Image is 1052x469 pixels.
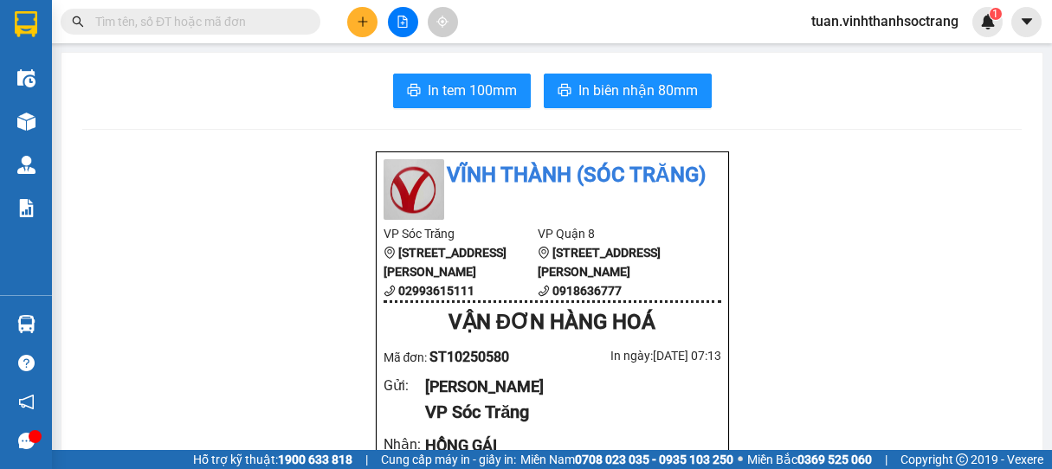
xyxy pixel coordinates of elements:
[425,399,707,426] div: VP Sóc Trăng
[15,11,37,37] img: logo-vxr
[397,16,409,28] span: file-add
[436,16,449,28] span: aim
[429,349,509,365] span: ST10250580
[17,315,35,333] img: warehouse-icon
[428,7,458,37] button: aim
[425,375,707,399] div: [PERSON_NAME]
[990,8,1002,20] sup: 1
[193,450,352,469] span: Hỗ trợ kỹ thuật:
[956,453,968,466] span: copyright
[384,247,396,259] span: environment
[72,16,84,28] span: search
[357,16,369,28] span: plus
[538,246,661,279] b: [STREET_ADDRESS][PERSON_NAME]
[384,434,426,455] div: Nhận :
[428,80,517,101] span: In tem 100mm
[578,80,698,101] span: In biên nhận 80mm
[17,199,35,217] img: solution-icon
[738,456,743,463] span: ⚪️
[797,10,972,32] span: tuan.vinhthanhsoctrang
[18,355,35,371] span: question-circle
[747,450,872,469] span: Miền Bắc
[95,12,300,31] input: Tìm tên, số ĐT hoặc mã đơn
[384,224,539,243] li: VP Sóc Trăng
[384,285,396,297] span: phone
[992,8,998,20] span: 1
[278,453,352,466] strong: 1900 633 818
[425,434,707,458] div: HỒNG GÁI
[384,375,426,396] div: Gửi :
[393,74,531,108] button: printerIn tem 100mm
[18,394,35,410] span: notification
[797,453,872,466] strong: 0369 525 060
[544,74,712,108] button: printerIn biên nhận 80mm
[980,14,996,29] img: icon-new-feature
[575,453,733,466] strong: 0708 023 035 - 0935 103 250
[398,284,474,298] b: 02993615111
[520,450,733,469] span: Miền Nam
[558,83,571,100] span: printer
[384,246,507,279] b: [STREET_ADDRESS][PERSON_NAME]
[1019,14,1035,29] span: caret-down
[407,83,421,100] span: printer
[18,433,35,449] span: message
[885,450,887,469] span: |
[1011,7,1042,37] button: caret-down
[538,247,550,259] span: environment
[17,112,35,131] img: warehouse-icon
[388,7,418,37] button: file-add
[552,284,622,298] b: 0918636777
[17,156,35,174] img: warehouse-icon
[552,346,721,365] div: In ngày: [DATE] 07:13
[384,346,552,368] div: Mã đơn:
[384,159,444,220] img: logo.jpg
[384,159,721,192] li: Vĩnh Thành (Sóc Trăng)
[347,7,378,37] button: plus
[538,285,550,297] span: phone
[365,450,368,469] span: |
[381,450,516,469] span: Cung cấp máy in - giấy in:
[538,224,693,243] li: VP Quận 8
[17,69,35,87] img: warehouse-icon
[384,306,721,339] div: VẬN ĐƠN HÀNG HOÁ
